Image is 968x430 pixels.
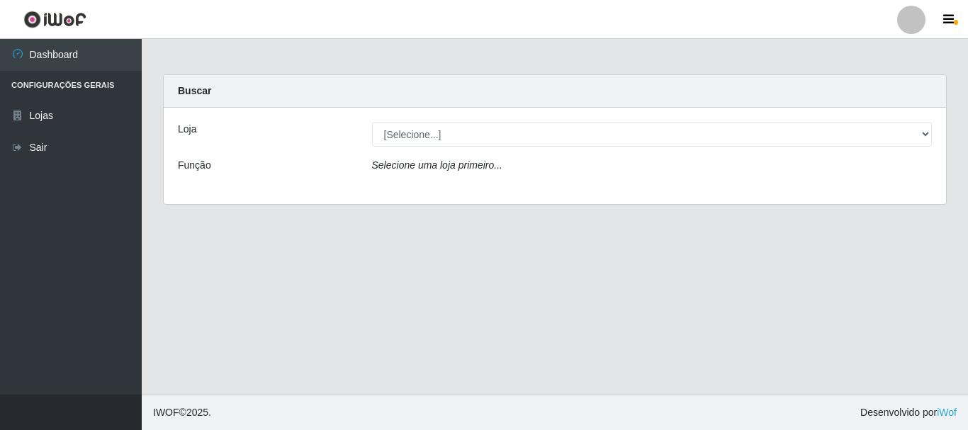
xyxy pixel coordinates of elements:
img: CoreUI Logo [23,11,86,28]
a: iWof [937,407,957,418]
i: Selecione uma loja primeiro... [372,159,502,171]
strong: Buscar [178,85,211,96]
span: Desenvolvido por [860,405,957,420]
span: © 2025 . [153,405,211,420]
label: Função [178,158,211,173]
label: Loja [178,122,196,137]
span: IWOF [153,407,179,418]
